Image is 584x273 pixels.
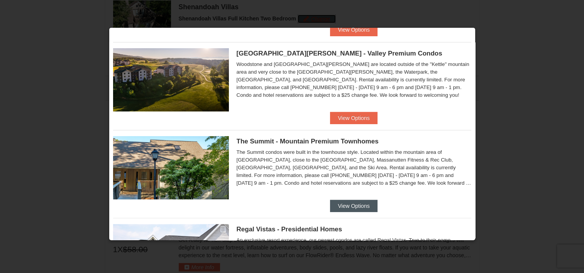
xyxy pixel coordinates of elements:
[113,48,229,111] img: 19219041-4-ec11c166.jpg
[113,136,229,199] img: 19219034-1-0eee7e00.jpg
[237,226,342,233] span: Regal Vistas - Presidential Homes
[330,112,377,124] button: View Options
[237,50,442,57] span: [GEOGRAPHIC_DATA][PERSON_NAME] - Valley Premium Condos
[330,200,377,212] button: View Options
[237,148,471,187] div: The Summit condos were built in the townhouse style. Located within the mountain area of [GEOGRAP...
[237,138,379,145] span: The Summit - Mountain Premium Townhomes
[330,24,377,36] button: View Options
[237,61,471,99] div: Woodstone and [GEOGRAPHIC_DATA][PERSON_NAME] are located outside of the "Kettle" mountain area an...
